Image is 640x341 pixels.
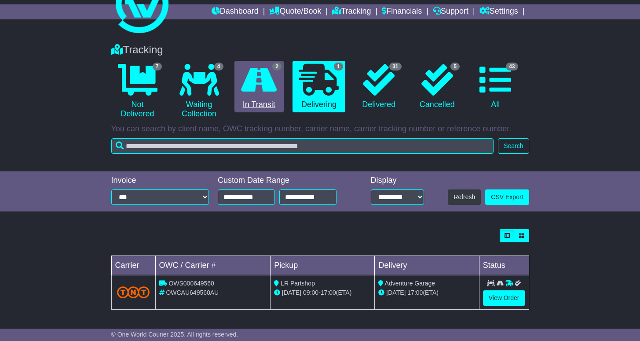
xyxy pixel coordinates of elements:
[321,289,336,296] span: 17:00
[471,61,520,113] a: 43 All
[386,289,406,296] span: [DATE]
[293,61,345,113] a: 1 Delivering
[111,256,155,275] td: Carrier
[479,256,529,275] td: Status
[218,176,351,185] div: Custom Date Range
[407,289,423,296] span: 17:00
[281,280,315,287] span: LR Partshop
[332,4,371,19] a: Tracking
[413,61,462,113] a: 5 Cancelled
[166,289,219,296] span: OWCAU649560AU
[107,44,534,56] div: Tracking
[168,280,214,287] span: OWS000649560
[450,63,460,70] span: 5
[334,63,343,70] span: 1
[111,61,164,122] a: 7 Not Delivered
[111,176,209,185] div: Invoice
[272,63,282,70] span: 2
[371,176,424,185] div: Display
[382,4,422,19] a: Financials
[212,4,259,19] a: Dashboard
[485,189,529,205] a: CSV Export
[498,138,529,154] button: Search
[354,61,404,113] a: 31 Delivered
[375,256,479,275] td: Delivery
[234,61,284,113] a: 2 In Transit
[282,289,301,296] span: [DATE]
[378,288,475,297] div: (ETA)
[111,331,238,338] span: © One World Courier 2025. All rights reserved.
[155,256,271,275] td: OWC / Carrier #
[117,286,150,298] img: TNT_Domestic.png
[385,280,435,287] span: Adventure Garage
[269,4,321,19] a: Quote/Book
[111,124,529,134] p: You can search by client name, OWC tracking number, carrier name, carrier tracking number or refe...
[483,290,525,306] a: View Order
[173,61,226,122] a: 4 Waiting Collection
[214,63,223,70] span: 4
[448,189,481,205] button: Refresh
[153,63,162,70] span: 7
[303,289,318,296] span: 09:00
[271,256,375,275] td: Pickup
[479,4,518,19] a: Settings
[274,288,371,297] div: - (ETA)
[433,4,468,19] a: Support
[389,63,401,70] span: 31
[506,63,518,70] span: 43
